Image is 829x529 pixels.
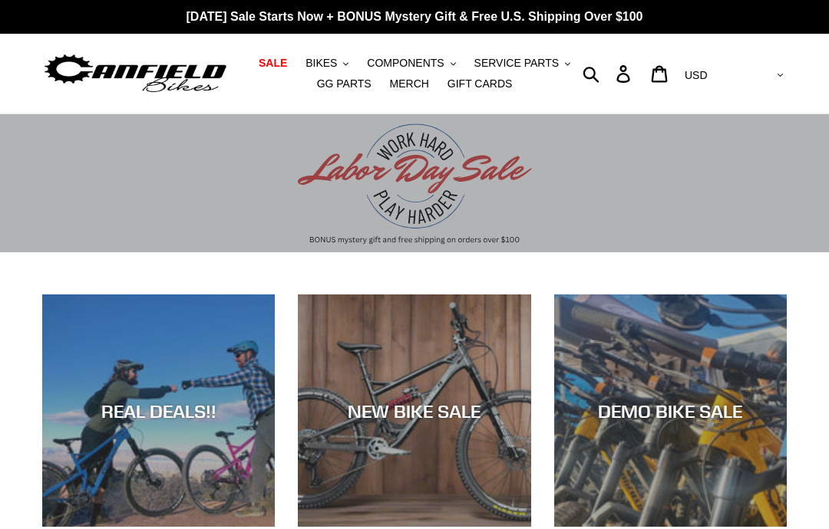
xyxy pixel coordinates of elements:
a: SALE [251,53,295,74]
div: DEMO BIKE SALE [554,399,787,422]
span: BIKES [306,57,337,70]
a: NEW BIKE SALE [298,294,530,527]
div: REAL DEALS!! [42,399,275,422]
a: GIFT CARDS [440,74,520,94]
a: DEMO BIKE SALE [554,294,787,527]
span: GG PARTS [317,77,372,90]
a: GG PARTS [309,74,379,94]
div: NEW BIKE SALE [298,399,530,422]
span: COMPONENTS [367,57,444,70]
button: COMPONENTS [359,53,463,74]
button: SERVICE PARTS [467,53,578,74]
span: SERVICE PARTS [474,57,559,70]
span: SALE [259,57,287,70]
a: MERCH [382,74,437,94]
span: MERCH [390,77,429,90]
button: BIKES [298,53,356,74]
img: Canfield Bikes [42,51,229,97]
span: GIFT CARDS [448,77,513,90]
a: REAL DEALS!! [42,294,275,527]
